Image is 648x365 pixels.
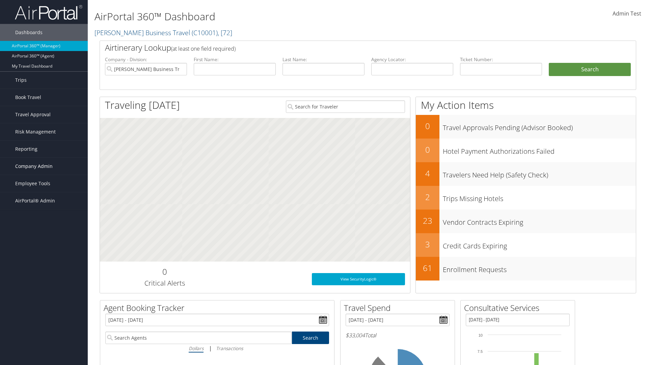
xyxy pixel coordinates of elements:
h2: 4 [416,168,439,179]
input: Search Agents [105,332,292,344]
span: Book Travel [15,89,41,106]
label: Ticket Number: [460,56,542,63]
a: 3Credit Cards Expiring [416,233,636,257]
h3: Credit Cards Expiring [443,238,636,251]
span: Reporting [15,141,37,157]
h3: Critical Alerts [105,278,224,288]
span: Company Admin [15,158,53,175]
h6: Total [346,332,450,339]
span: Employee Tools [15,175,50,192]
h2: 0 [105,266,224,277]
label: First Name: [194,56,276,63]
i: Dollars [189,345,204,351]
span: Dashboards [15,24,43,41]
h2: 0 [416,144,439,155]
a: 0Hotel Payment Authorizations Failed [416,139,636,162]
i: Transactions [216,345,243,351]
h3: Trips Missing Hotels [443,191,636,203]
h2: Airtinerary Lookup [105,42,586,53]
div: | [105,344,329,352]
span: Risk Management [15,123,56,140]
a: 61Enrollment Requests [416,257,636,281]
h3: Vendor Contracts Expiring [443,214,636,227]
h1: My Action Items [416,98,636,112]
h2: Travel Spend [344,302,455,314]
a: 23Vendor Contracts Expiring [416,210,636,233]
h3: Travel Approvals Pending (Advisor Booked) [443,120,636,132]
span: Travel Approval [15,106,51,123]
h1: AirPortal 360™ Dashboard [94,9,459,24]
h2: 2 [416,191,439,203]
h3: Travelers Need Help (Safety Check) [443,167,636,180]
button: Search [549,63,631,76]
input: Search for Traveler [286,100,405,113]
a: Admin Test [613,3,641,24]
h2: 3 [416,239,439,250]
a: [PERSON_NAME] Business Travel [94,28,232,37]
span: Trips [15,72,27,89]
tspan: 7.5 [478,349,483,354]
span: $33,004 [346,332,365,339]
span: Admin Test [613,10,641,17]
a: 2Trips Missing Hotels [416,186,636,210]
label: Last Name: [282,56,364,63]
span: ( C10001 ) [192,28,218,37]
h3: Enrollment Requests [443,262,636,274]
h3: Hotel Payment Authorizations Failed [443,143,636,156]
h2: Agent Booking Tracker [104,302,334,314]
label: Company - Division: [105,56,187,63]
span: AirPortal® Admin [15,192,55,209]
a: 4Travelers Need Help (Safety Check) [416,162,636,186]
label: Agency Locator: [371,56,453,63]
h2: Consultative Services [464,302,575,314]
h2: 0 [416,120,439,132]
a: Search [292,332,329,344]
h2: 61 [416,262,439,274]
tspan: 10 [479,333,483,337]
span: (at least one field required) [171,45,236,52]
h1: Traveling [DATE] [105,98,180,112]
span: , [ 72 ] [218,28,232,37]
a: View SecurityLogic® [312,273,405,285]
img: airportal-logo.png [15,4,82,20]
a: 0Travel Approvals Pending (Advisor Booked) [416,115,636,139]
h2: 23 [416,215,439,226]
